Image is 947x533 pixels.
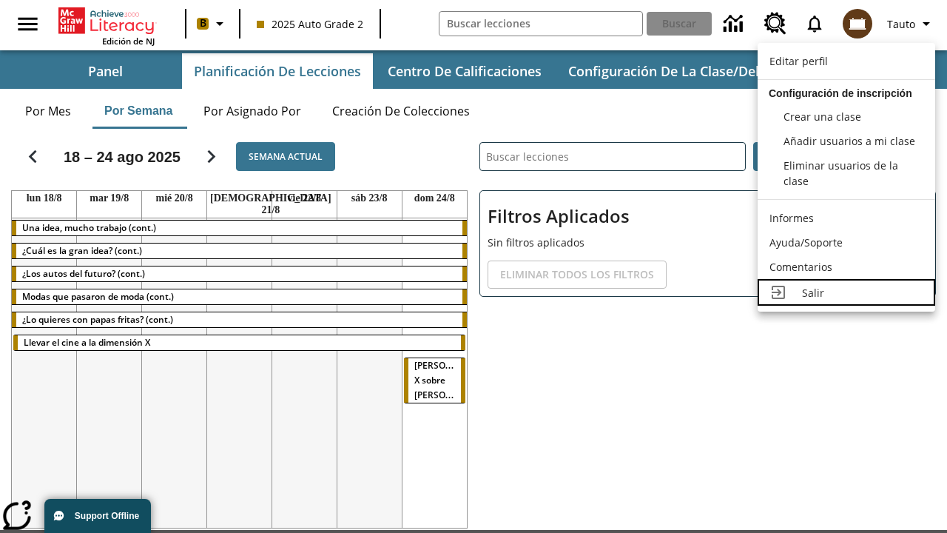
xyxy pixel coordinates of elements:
[783,134,915,148] span: Añadir usuarios a mi clase
[769,54,828,68] span: Editar perfil
[783,110,861,124] span: Crear una clase
[769,87,912,99] span: Configuración de inscripción
[769,211,814,225] span: Informes
[783,158,898,188] span: Eliminar usuarios de la clase
[769,235,843,249] span: Ayuda/Soporte
[802,286,824,300] span: Salir
[769,260,832,274] span: Comentarios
